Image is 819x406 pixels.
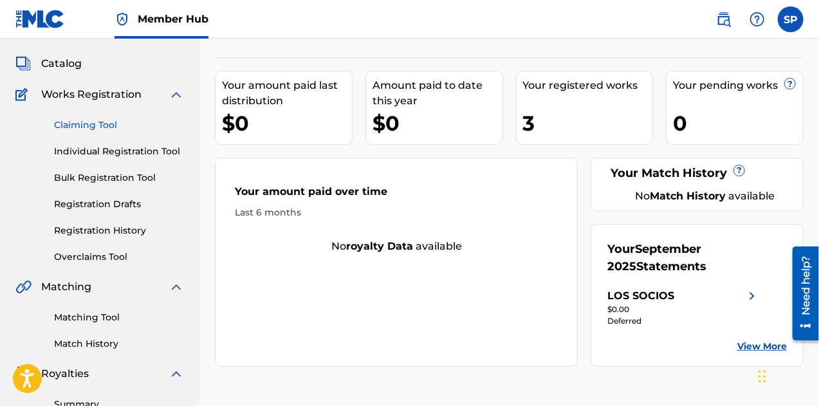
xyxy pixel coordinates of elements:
[673,109,803,138] div: 0
[607,241,787,275] div: Your Statements
[750,12,765,27] img: help
[373,109,502,138] div: $0
[41,87,142,102] span: Works Registration
[235,184,558,206] div: Your amount paid over time
[711,6,737,32] a: Public Search
[15,87,32,102] img: Works Registration
[41,56,82,71] span: Catalog
[54,145,184,158] a: Individual Registration Tool
[744,6,770,32] div: Help
[216,239,577,254] div: No available
[759,357,766,396] div: Drag
[54,311,184,324] a: Matching Tool
[607,304,760,315] div: $0.00
[41,279,91,295] span: Matching
[54,198,184,211] a: Registration Drafts
[222,109,352,138] div: $0
[54,171,184,185] a: Bulk Registration Tool
[523,78,653,93] div: Your registered works
[607,165,787,182] div: Your Match History
[222,78,352,109] div: Your amount paid last distribution
[138,12,208,26] span: Member Hub
[346,240,413,252] strong: royalty data
[169,279,184,295] img: expand
[15,279,32,295] img: Matching
[523,109,653,138] div: 3
[734,165,744,176] span: ?
[15,25,93,41] a: SummarySummary
[15,366,31,382] img: Royalties
[54,118,184,132] a: Claiming Tool
[623,189,787,204] div: No available
[785,78,795,89] span: ?
[716,12,732,27] img: search
[650,190,726,202] strong: Match History
[673,78,803,93] div: Your pending works
[54,224,184,237] a: Registration History
[235,206,558,219] div: Last 6 months
[737,340,787,353] a: View More
[169,87,184,102] img: expand
[755,344,819,406] iframe: Chat Widget
[41,366,89,382] span: Royalties
[15,10,65,28] img: MLC Logo
[115,12,130,27] img: Top Rightsholder
[607,242,701,273] span: September 2025
[783,241,819,345] iframe: Resource Center
[778,6,804,32] div: User Menu
[607,288,760,327] a: LOS SOCIOSright chevron icon$0.00Deferred
[373,78,502,109] div: Amount paid to date this year
[744,288,760,304] img: right chevron icon
[54,250,184,264] a: Overclaims Tool
[607,315,760,327] div: Deferred
[54,337,184,351] a: Match History
[169,366,184,382] img: expand
[15,56,82,71] a: CatalogCatalog
[15,56,31,71] img: Catalog
[607,288,674,304] div: LOS SOCIOS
